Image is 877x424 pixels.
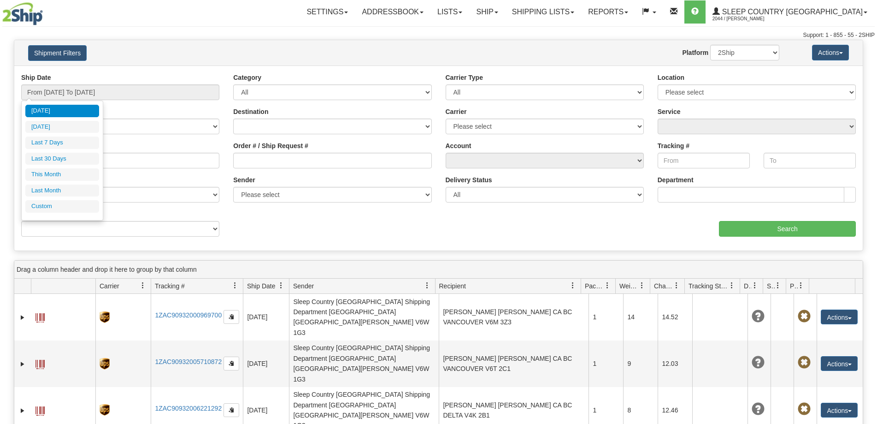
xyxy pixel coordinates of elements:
[18,313,27,322] a: Expand
[634,278,650,293] a: Weight filter column settings
[243,294,289,340] td: [DATE]
[224,357,239,370] button: Copy to clipboard
[752,403,765,416] span: Unknown
[623,294,658,340] td: 14
[619,281,639,291] span: Weight
[439,294,589,340] td: [PERSON_NAME] [PERSON_NAME] CA BC VANCOUVER V6M 3Z3
[585,281,604,291] span: Packages
[289,340,439,387] td: Sleep Country [GEOGRAPHIC_DATA] Shipping Department [GEOGRAPHIC_DATA] [GEOGRAPHIC_DATA][PERSON_NA...
[689,281,729,291] span: Tracking Status
[752,310,765,323] span: Unknown
[2,31,875,39] div: Support: 1 - 855 - 55 - 2SHIP
[300,0,355,24] a: Settings
[233,107,268,116] label: Destination
[247,281,275,291] span: Ship Date
[682,48,708,57] label: Platform
[720,8,863,16] span: Sleep Country [GEOGRAPHIC_DATA]
[35,356,45,370] a: Label
[25,185,99,197] li: Last Month
[767,281,775,291] span: Shipment Issues
[658,73,684,82] label: Location
[658,340,692,387] td: 12.03
[14,261,863,279] div: grid grouping header
[744,281,752,291] span: Delivery Status
[505,0,581,24] a: Shipping lists
[25,168,99,181] li: This Month
[770,278,786,293] a: Shipment Issues filter column settings
[712,14,782,24] span: 2044 / [PERSON_NAME]
[35,309,45,324] a: Label
[21,73,51,82] label: Ship Date
[155,358,222,365] a: 1ZAC90932005710872
[273,278,289,293] a: Ship Date filter column settings
[25,137,99,149] li: Last 7 Days
[565,278,581,293] a: Recipient filter column settings
[233,141,308,150] label: Order # / Ship Request #
[821,403,858,418] button: Actions
[18,406,27,415] a: Expand
[233,175,255,185] label: Sender
[724,278,740,293] a: Tracking Status filter column settings
[430,0,469,24] a: Lists
[355,0,430,24] a: Addressbook
[812,45,849,60] button: Actions
[439,340,589,387] td: [PERSON_NAME] [PERSON_NAME] CA BC VANCOUVER V6T 2C1
[233,73,261,82] label: Category
[18,359,27,369] a: Expand
[25,105,99,117] li: [DATE]
[658,141,689,150] label: Tracking #
[35,402,45,417] a: Label
[581,0,635,24] a: Reports
[224,403,239,417] button: Copy to clipboard
[446,141,471,150] label: Account
[719,221,856,237] input: Search
[155,405,222,412] a: 1ZAC90932006221292
[623,340,658,387] td: 9
[25,121,99,133] li: [DATE]
[589,340,623,387] td: 1
[654,281,673,291] span: Charge
[28,45,87,61] button: Shipment Filters
[706,0,874,24] a: Sleep Country [GEOGRAPHIC_DATA] 2044 / [PERSON_NAME]
[600,278,615,293] a: Packages filter column settings
[439,281,466,291] span: Recipient
[790,281,798,291] span: Pickup Status
[821,310,858,324] button: Actions
[669,278,684,293] a: Charge filter column settings
[821,356,858,371] button: Actions
[793,278,809,293] a: Pickup Status filter column settings
[25,200,99,213] li: Custom
[469,0,505,24] a: Ship
[2,2,43,25] img: logo2044.jpg
[100,311,109,323] img: 8 - UPS
[155,281,185,291] span: Tracking #
[419,278,435,293] a: Sender filter column settings
[289,294,439,340] td: Sleep Country [GEOGRAPHIC_DATA] Shipping Department [GEOGRAPHIC_DATA] [GEOGRAPHIC_DATA][PERSON_NA...
[100,358,109,370] img: 8 - UPS
[798,403,811,416] span: Pickup Not Assigned
[856,165,876,259] iframe: chat widget
[658,107,681,116] label: Service
[446,73,483,82] label: Carrier Type
[293,281,314,291] span: Sender
[243,340,289,387] td: [DATE]
[100,281,119,291] span: Carrier
[658,153,750,168] input: From
[100,404,109,416] img: 8 - UPS
[798,310,811,323] span: Pickup Not Assigned
[589,294,623,340] td: 1
[747,278,763,293] a: Delivery Status filter column settings
[446,107,467,116] label: Carrier
[658,175,694,185] label: Department
[155,311,222,319] a: 1ZAC90932000969700
[135,278,151,293] a: Carrier filter column settings
[25,153,99,165] li: Last 30 Days
[798,356,811,369] span: Pickup Not Assigned
[658,294,692,340] td: 14.52
[752,356,765,369] span: Unknown
[764,153,856,168] input: To
[227,278,243,293] a: Tracking # filter column settings
[446,175,492,185] label: Delivery Status
[224,310,239,324] button: Copy to clipboard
